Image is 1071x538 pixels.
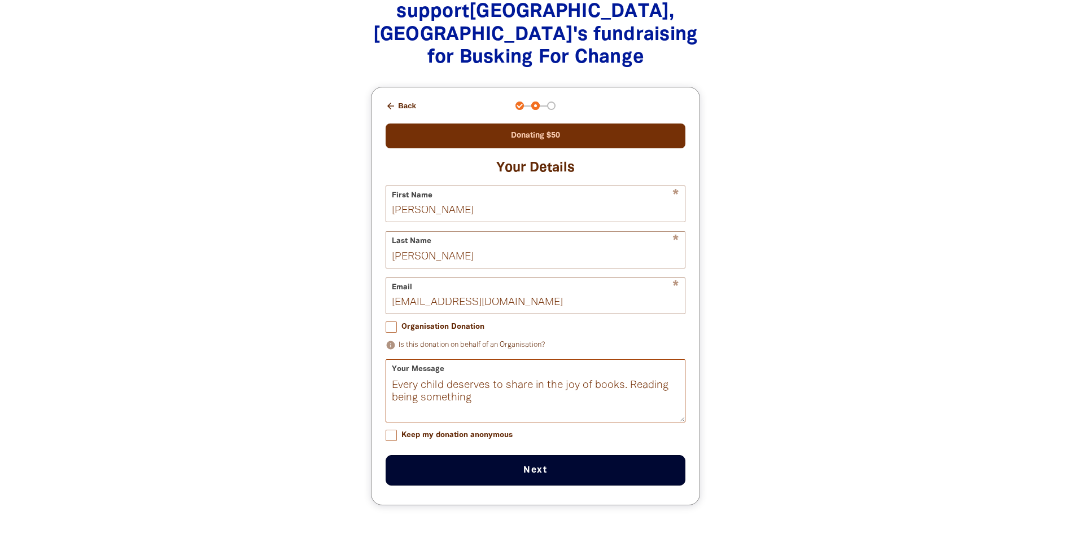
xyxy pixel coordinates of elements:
button: Next [386,455,685,486]
textarea: Every child deserves to share in the joy of books. Reading being something [386,380,685,422]
span: Keep my donation anonymous [401,430,513,440]
i: info [386,340,396,350]
i: arrow_back [386,101,396,111]
p: Is this donation on behalf of an Organisation? [386,338,685,352]
input: Keep my donation anonymous [386,430,397,441]
button: Navigate to step 1 of 3 to enter your donation amount [515,102,524,110]
button: Back [381,96,421,116]
span: Organisation Donation [401,321,484,332]
input: Organisation Donation [386,321,397,333]
button: Navigate to step 3 of 3 to enter your payment details [547,102,556,110]
button: Navigate to step 2 of 3 to enter your details [531,102,540,110]
div: Donating $50 [386,124,685,148]
h3: Your Details [386,160,685,177]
